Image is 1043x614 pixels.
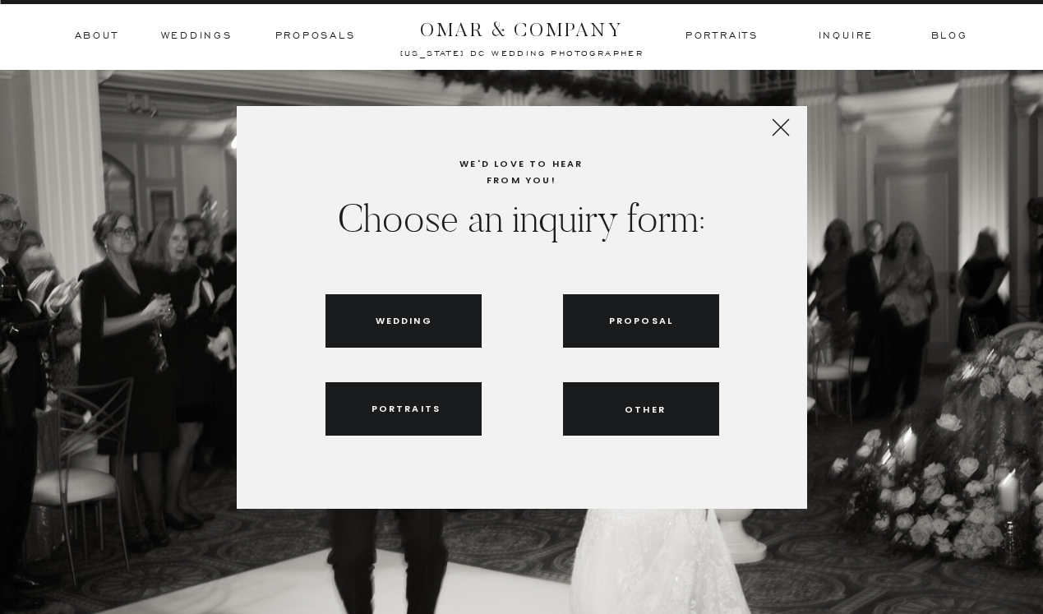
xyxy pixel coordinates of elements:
a: Portraits [684,29,761,44]
a: Weddings [161,29,233,44]
a: Other [613,402,678,417]
a: Wedding [376,313,432,328]
a: ABOUT [75,29,118,44]
a: inquire [819,29,875,44]
a: Proposals [275,29,356,44]
a: [US_STATE] dc wedding photographer [356,48,689,56]
h1: We'd Love to Hear from You! [267,156,777,171]
a: OMAR & COMPANY [390,14,654,36]
h3: Choose an inquiry form: [263,195,781,249]
a: Portraits [372,401,436,416]
a: Proposal [609,313,674,328]
a: BLOG [931,29,966,44]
